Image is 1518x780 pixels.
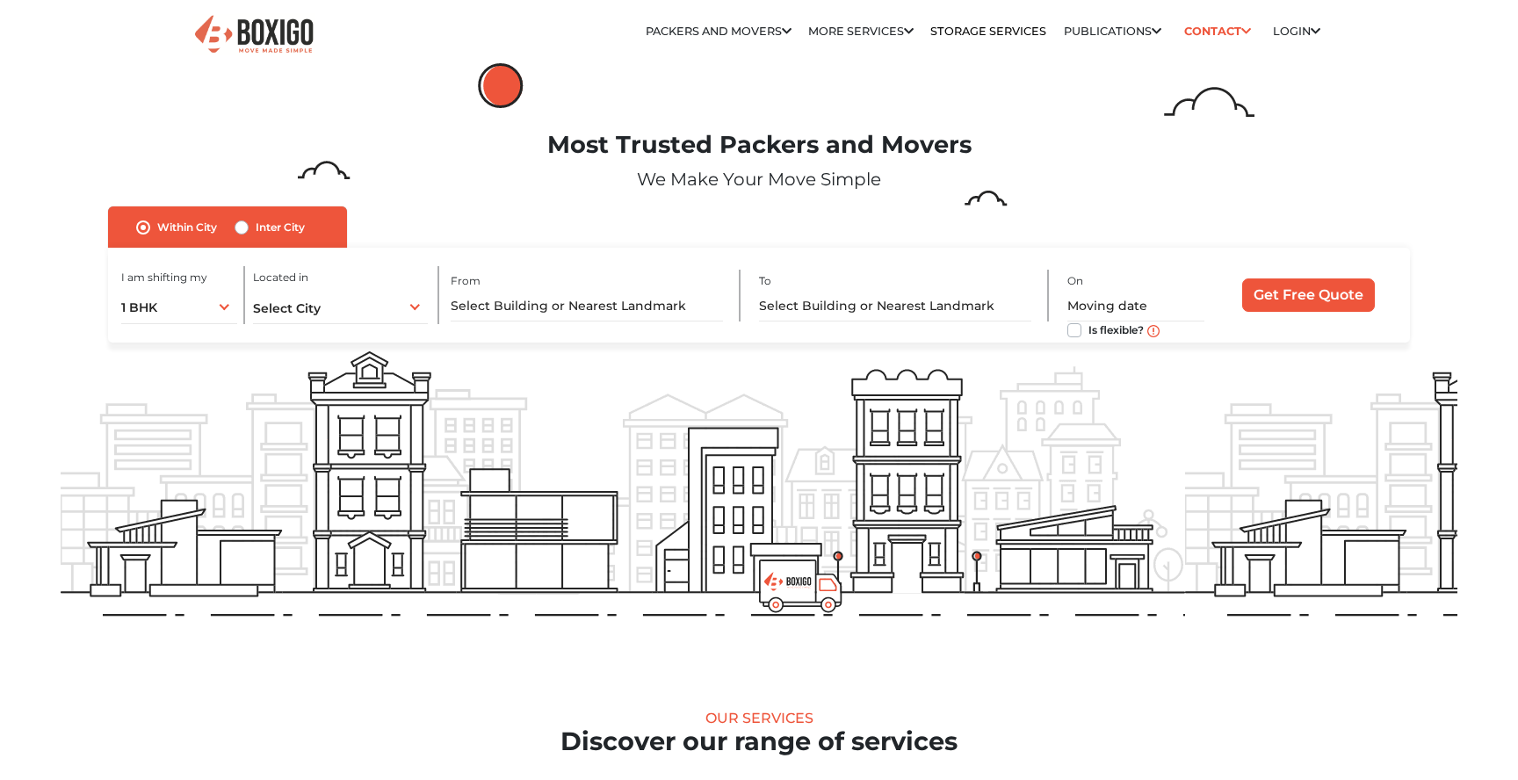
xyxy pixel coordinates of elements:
[192,13,315,56] img: Boxigo
[121,300,157,315] span: 1 BHK
[253,300,321,316] span: Select City
[157,217,217,238] label: Within City
[256,217,305,238] label: Inter City
[451,273,481,289] label: From
[646,25,792,38] a: Packers and Movers
[61,166,1457,192] p: We Make Your Move Simple
[759,291,1031,321] input: Select Building or Nearest Landmark
[61,710,1457,726] div: Our Services
[1147,325,1160,337] img: move_date_info
[1178,18,1256,45] a: Contact
[759,273,771,289] label: To
[253,270,308,285] label: Located in
[61,726,1457,757] h2: Discover our range of services
[121,270,207,285] label: I am shifting my
[1067,291,1204,321] input: Moving date
[930,25,1046,38] a: Storage Services
[1273,25,1320,38] a: Login
[61,131,1457,160] h1: Most Trusted Packers and Movers
[759,560,842,613] img: boxigo_prackers_and_movers_truck
[451,291,723,321] input: Select Building or Nearest Landmark
[1242,278,1375,312] input: Get Free Quote
[808,25,914,38] a: More services
[1088,320,1144,338] label: Is flexible?
[1067,273,1083,289] label: On
[1064,25,1161,38] a: Publications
